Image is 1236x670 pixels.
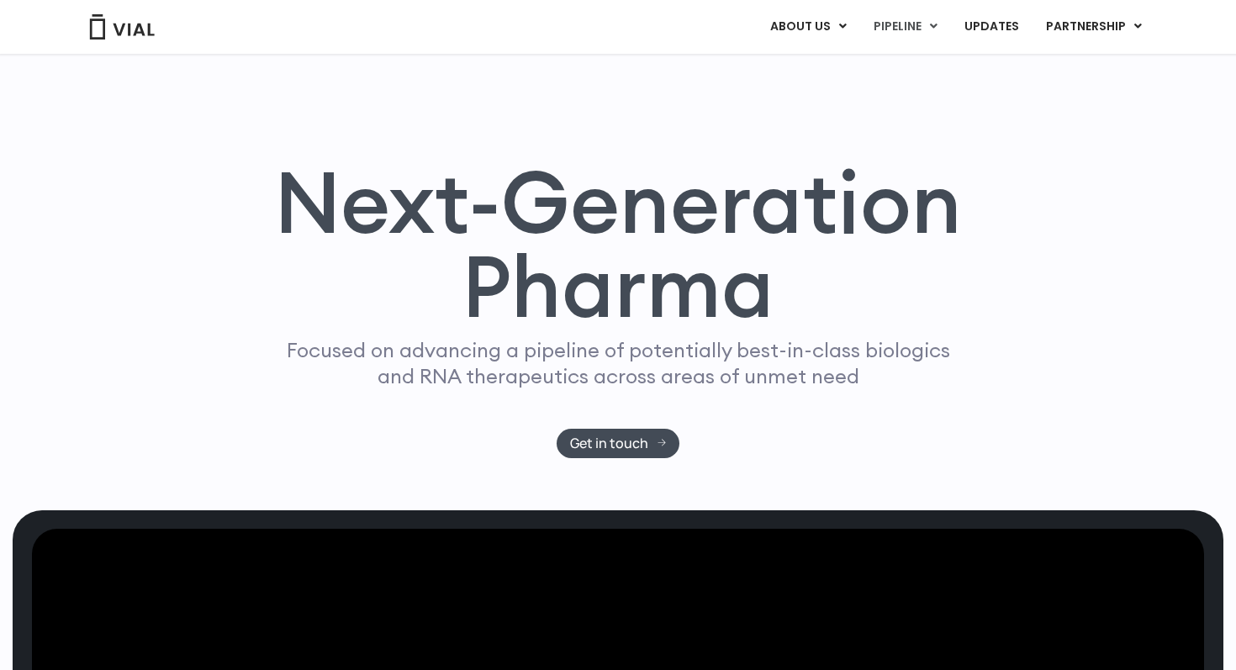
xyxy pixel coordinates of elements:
[860,13,950,41] a: PIPELINEMenu Toggle
[88,14,156,40] img: Vial Logo
[570,437,648,450] span: Get in touch
[557,429,680,458] a: Get in touch
[951,13,1032,41] a: UPDATES
[757,13,859,41] a: ABOUT USMenu Toggle
[254,160,982,330] h1: Next-Generation Pharma
[279,337,957,389] p: Focused on advancing a pipeline of potentially best-in-class biologics and RNA therapeutics acros...
[1033,13,1155,41] a: PARTNERSHIPMenu Toggle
